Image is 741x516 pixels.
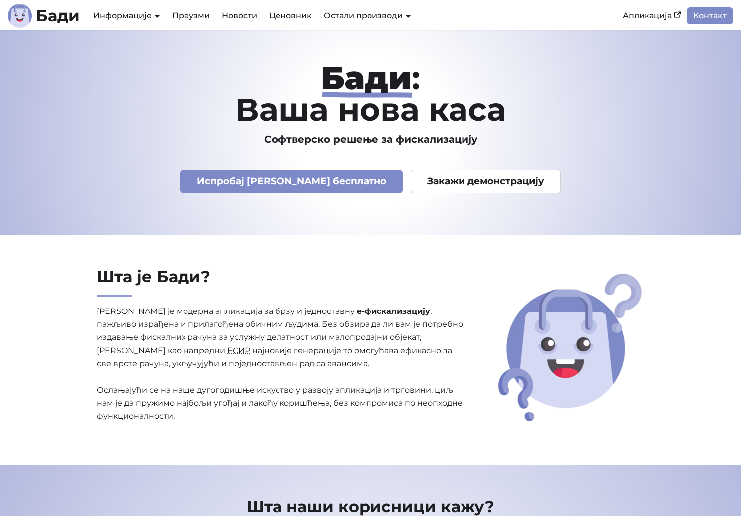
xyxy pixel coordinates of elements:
[495,270,645,425] img: Шта је Бади?
[8,4,80,28] a: ЛогоБади
[263,7,318,24] a: Ценовник
[97,305,464,423] p: [PERSON_NAME] је модерна апликација за брзу и једноставну , пажљиво израђена и прилагођена обични...
[357,307,430,316] strong: е-фискализацију
[36,8,80,24] b: Бади
[617,7,687,24] a: Апликација
[166,7,216,24] a: Преузми
[50,62,691,125] h1: : Ваша нова каса
[687,7,733,24] a: Контакт
[321,58,412,97] strong: Бади
[8,4,32,28] img: Лого
[180,170,403,193] a: Испробај [PERSON_NAME] бесплатно
[324,11,411,20] a: Остали производи
[97,267,464,297] h2: Шта је Бади?
[216,7,263,24] a: Новости
[93,11,160,20] a: Информације
[50,133,691,146] h3: Софтверско решење за фискализацију
[227,346,250,355] abbr: Електронски систем за издавање рачуна
[411,170,561,193] a: Закажи демонстрацију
